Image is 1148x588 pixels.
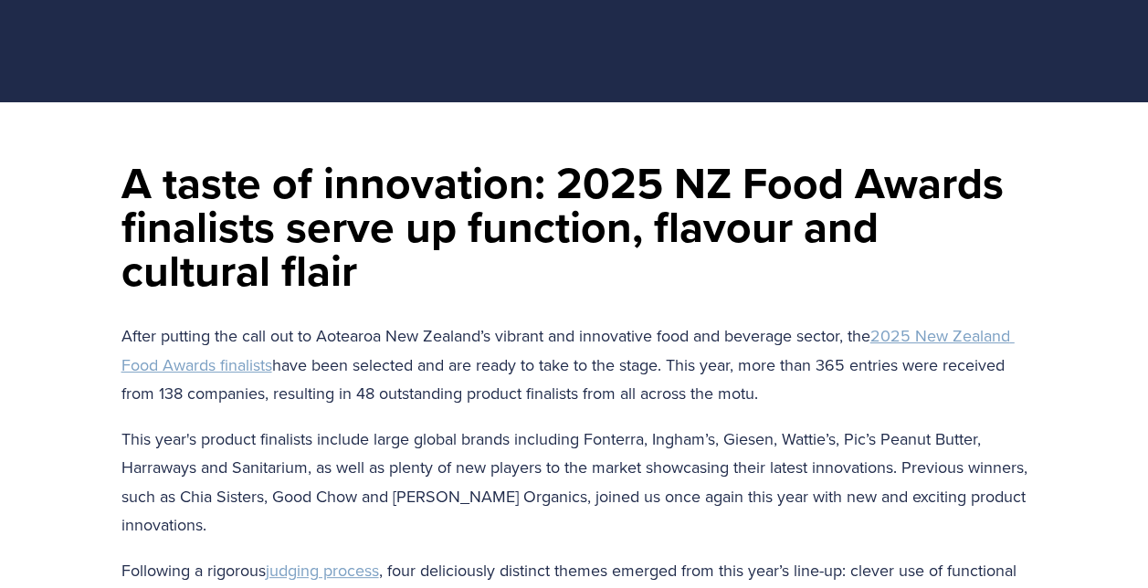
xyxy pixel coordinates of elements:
p: This year's product finalists include large global brands including Fonterra, Ingham’s, Giesen, W... [121,425,1027,540]
h1: A taste of innovation: 2025 NZ Food Awards finalists serve up function, flavour and cultural flair [121,161,1027,292]
a: 2025 New Zealand Food Awards finalists [121,324,1015,376]
p: After putting the call out to Aotearoa New Zealand’s vibrant and innovative food and beverage sec... [121,321,1027,408]
a: judging process [266,559,379,582]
